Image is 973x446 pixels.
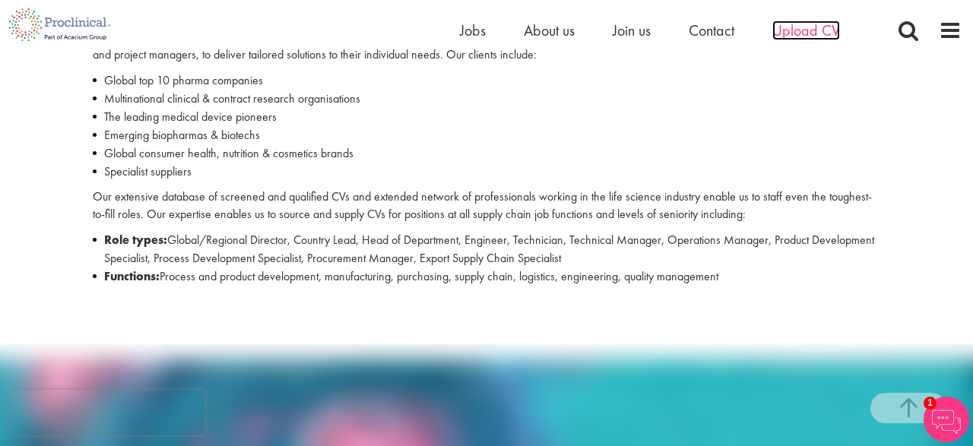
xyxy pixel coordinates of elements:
[93,126,881,144] li: Emerging biopharmas & biotechs
[11,390,205,435] iframe: reCAPTCHA
[524,21,575,40] a: About us
[93,188,881,223] p: Our extensive database of screened and qualified CVs and extended network of professionals workin...
[93,108,881,126] li: The leading medical device pioneers
[924,397,969,442] img: Chatbot
[104,268,160,284] strong: Functions:
[93,231,881,267] li: Global/Regional Director, Country Lead, Head of Department, Engineer, Technician, Technical Manag...
[460,21,486,40] a: Jobs
[93,144,881,163] li: Global consumer health, nutrition & cosmetics brands
[689,21,734,40] a: Contact
[93,90,881,108] li: Multinational clinical & contract research organisations
[613,21,651,40] a: Join us
[772,21,840,40] a: Upload CV
[93,71,881,90] li: Global top 10 pharma companies
[104,232,167,248] strong: Role types:
[924,397,937,410] span: 1
[93,267,881,286] li: Process and product development, manufacturing, purchasing, supply chain, logistics, engineering,...
[93,163,881,181] li: Specialist suppliers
